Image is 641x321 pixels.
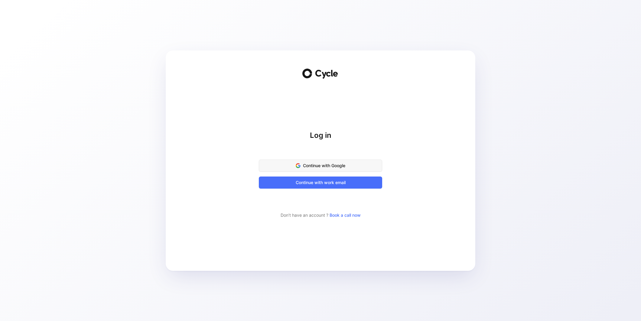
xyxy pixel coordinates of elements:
button: Continue with Google [259,160,382,172]
div: Don’t have an account ? [259,212,382,219]
span: Continue with work email [266,179,375,186]
a: Book a call now [330,212,361,218]
button: Continue with work email [259,177,382,189]
h1: Log in [259,131,382,140]
span: Continue with Google [266,162,375,169]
